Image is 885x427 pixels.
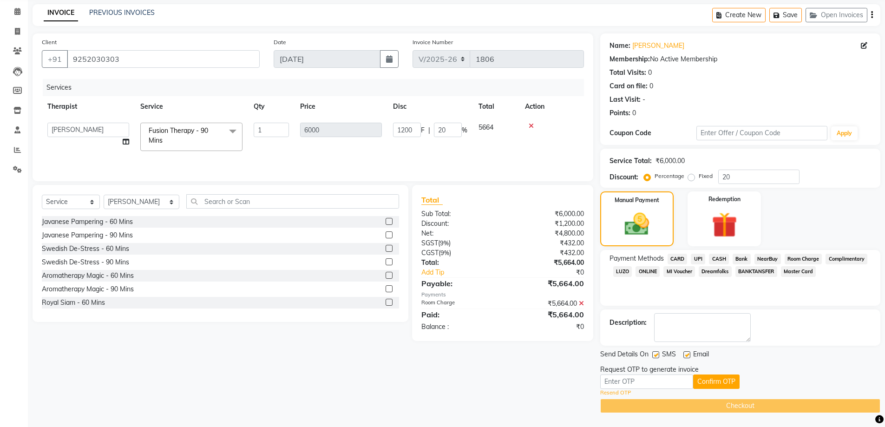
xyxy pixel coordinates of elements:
span: UPI [691,254,705,264]
div: ₹1,200.00 [503,219,591,229]
div: ₹4,800.00 [503,229,591,238]
th: Therapist [42,96,135,117]
button: Save [769,8,802,22]
a: Resend OTP [600,389,631,397]
button: Confirm OTP [693,374,740,389]
div: Coupon Code [610,128,697,138]
div: Aromatherapy Magic - 90 Mins [42,284,134,294]
div: Javanese Pampering - 60 Mins [42,217,133,227]
th: Total [473,96,519,117]
div: Services [43,79,591,96]
th: Qty [248,96,295,117]
a: [PERSON_NAME] [632,41,684,51]
div: Aromatherapy Magic - 60 Mins [42,271,134,281]
div: ₹5,664.00 [503,278,591,289]
th: Service [135,96,248,117]
div: Name: [610,41,630,51]
span: F [421,125,425,135]
div: Room Charge [414,299,503,309]
th: Disc [387,96,473,117]
div: ₹0 [503,322,591,332]
span: CASH [709,254,729,264]
span: Master Card [781,266,816,277]
div: ₹0 [518,268,591,277]
span: 9% [440,249,449,256]
span: LUZO [613,266,632,277]
button: Open Invoices [806,8,867,22]
div: ₹5,664.00 [503,258,591,268]
input: Search by Name/Mobile/Email/Code [67,50,260,68]
div: Royal Siam - 60 Mins [42,298,105,308]
button: Create New [712,8,766,22]
div: ₹6,000.00 [656,156,685,166]
span: ONLINE [636,266,660,277]
label: Percentage [655,172,684,180]
div: Payable: [414,278,503,289]
label: Invoice Number [413,38,453,46]
label: Manual Payment [615,196,659,204]
div: Membership: [610,54,650,64]
div: Swedish De-Stress - 90 Mins [42,257,129,267]
div: Payments [421,291,583,299]
span: 5664 [479,123,493,131]
span: Fusion Therapy - 90 Mins [149,126,208,145]
div: ₹5,664.00 [503,309,591,320]
span: Email [693,349,709,361]
div: Points: [610,108,630,118]
img: _gift.svg [704,209,745,241]
div: Description: [610,318,647,328]
div: Service Total: [610,156,652,166]
div: ( ) [414,238,503,248]
th: Action [519,96,584,117]
div: ( ) [414,248,503,258]
div: Discount: [610,172,638,182]
span: Room Charge [785,254,822,264]
div: Net: [414,229,503,238]
div: Request OTP to generate invoice [600,365,699,374]
span: CARD [668,254,688,264]
span: Send Details On [600,349,649,361]
span: NearBuy [754,254,781,264]
span: CGST [421,249,439,257]
span: % [462,125,467,135]
span: Total [421,195,443,205]
div: Sub Total: [414,209,503,219]
span: Payment Methods [610,254,664,263]
span: | [428,125,430,135]
div: ₹6,000.00 [503,209,591,219]
span: MI Voucher [663,266,695,277]
div: ₹432.00 [503,238,591,248]
input: Enter Offer / Coupon Code [696,126,827,140]
a: INVOICE [44,5,78,21]
input: Search or Scan [186,194,400,209]
span: BANKTANSFER [735,266,777,277]
a: Add Tip [414,268,517,277]
th: Price [295,96,387,117]
span: Complimentary [826,254,867,264]
label: Client [42,38,57,46]
div: Balance : [414,322,503,332]
input: Enter OTP [600,374,693,389]
div: 0 [649,81,653,91]
div: Total Visits: [610,68,646,78]
label: Date [274,38,286,46]
button: Apply [831,126,858,140]
div: - [642,95,645,105]
div: Javanese Pampering - 90 Mins [42,230,133,240]
img: _cash.svg [617,210,657,238]
div: ₹432.00 [503,248,591,258]
a: PREVIOUS INVOICES [89,8,155,17]
div: Discount: [414,219,503,229]
span: 9% [440,239,449,247]
span: SGST [421,239,438,247]
div: Swedish De-Stress - 60 Mins [42,244,129,254]
div: Paid: [414,309,503,320]
div: ₹5,664.00 [503,299,591,309]
span: SMS [662,349,676,361]
button: +91 [42,50,68,68]
label: Fixed [699,172,713,180]
div: No Active Membership [610,54,871,64]
div: Total: [414,258,503,268]
label: Redemption [708,195,741,204]
div: Last Visit: [610,95,641,105]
